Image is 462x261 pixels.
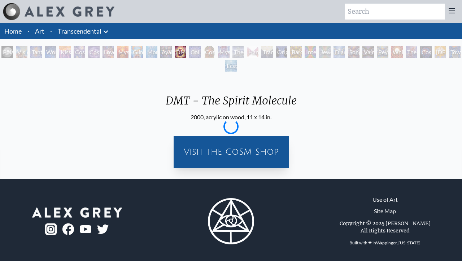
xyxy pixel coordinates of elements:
div: Jewel Being [319,46,331,58]
div: Peyote Being [377,46,388,58]
div: Bardo Being [290,46,302,58]
div: Cosmic Consciousness [420,46,432,58]
div: Theologue [232,46,244,58]
input: Search [345,4,445,20]
div: Vajra Being [362,46,374,58]
div: Love is a Cosmic Force [103,46,114,58]
div: DMT - The Spirit Molecule [175,46,186,58]
div: Mysteriosa 2 [117,46,128,58]
div: Toward the One [449,46,461,58]
div: Ayahuasca Visitation [160,46,172,58]
div: Hands that See [247,46,258,58]
div: Mystic Eye [218,46,230,58]
div: Copyright © 2025 [PERSON_NAME] [340,220,431,227]
div: Kiss of the [MEDICAL_DATA] [59,46,71,58]
div: Polar Unity Spiral [1,46,13,58]
div: Cosmic Artist [88,46,100,58]
div: 2000, acrylic on wood, 11 x 14 in. [160,113,302,121]
div: Visionary Origin of Language [16,46,27,58]
div: Tantra [30,46,42,58]
div: Collective Vision [189,46,201,58]
div: White Light [391,46,403,58]
a: Wappinger, [US_STATE] [376,240,420,245]
div: Original Face [276,46,287,58]
div: Monochord [146,46,157,58]
a: Transcendental [58,26,101,36]
div: The Great Turn [406,46,417,58]
img: twitter-logo.png [97,224,109,234]
div: All Rights Reserved [361,227,410,234]
div: Diamond Being [334,46,345,58]
div: Cosmic [DEMOGRAPHIC_DATA] [204,46,215,58]
a: Visit the CoSM Shop [178,140,284,163]
div: Song of Vajra Being [348,46,359,58]
img: fb-logo.png [62,223,74,235]
img: ig-logo.png [45,223,57,235]
div: Interbeing [305,46,316,58]
img: youtube-logo.png [80,225,91,234]
li: · [25,23,32,39]
div: Transfiguration [261,46,273,58]
a: Use of Art [372,195,398,204]
div: Ecstasy [225,60,237,72]
a: Art [35,26,44,36]
div: [DEMOGRAPHIC_DATA] [435,46,446,58]
a: Site Map [374,207,396,215]
a: Home [4,27,22,35]
div: Cosmic Creativity [74,46,85,58]
div: DMT - The Spirit Molecule [160,94,302,113]
li: · [47,23,55,39]
div: Built with ❤ in [346,237,423,249]
div: Glimpsing the Empyrean [131,46,143,58]
div: Wonder [45,46,56,58]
